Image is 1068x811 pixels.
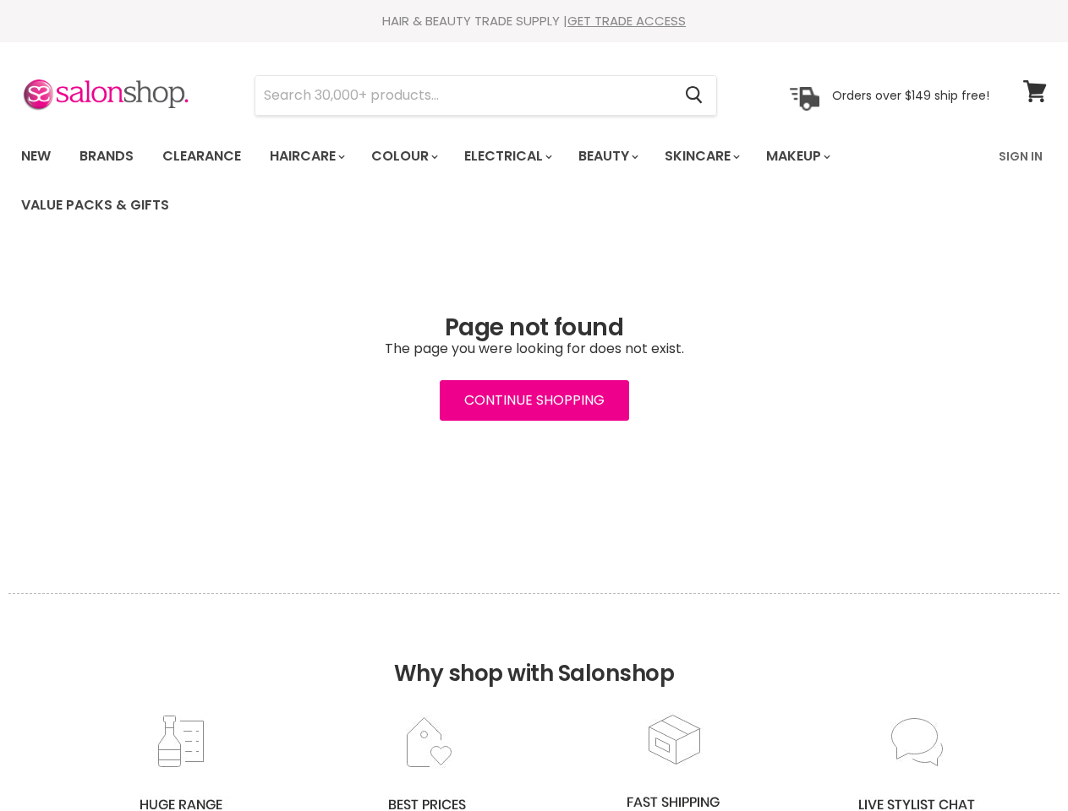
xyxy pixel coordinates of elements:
[255,75,717,116] form: Product
[671,76,716,115] button: Search
[8,139,63,174] a: New
[359,139,448,174] a: Colour
[8,132,989,230] ul: Main menu
[832,87,989,102] p: Orders over $149 ship free!
[567,12,686,30] a: GET TRADE ACCESS
[8,188,182,223] a: Value Packs & Gifts
[989,139,1053,174] a: Sign In
[8,593,1060,712] h2: Why shop with Salonshop
[21,314,1047,341] h1: Page not found
[21,341,1047,357] p: The page you were looking for does not exist.
[257,139,355,174] a: Haircare
[566,139,649,174] a: Beauty
[255,76,671,115] input: Search
[753,139,841,174] a: Makeup
[67,139,146,174] a: Brands
[440,380,629,421] a: Continue Shopping
[452,139,562,174] a: Electrical
[652,139,750,174] a: Skincare
[150,139,254,174] a: Clearance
